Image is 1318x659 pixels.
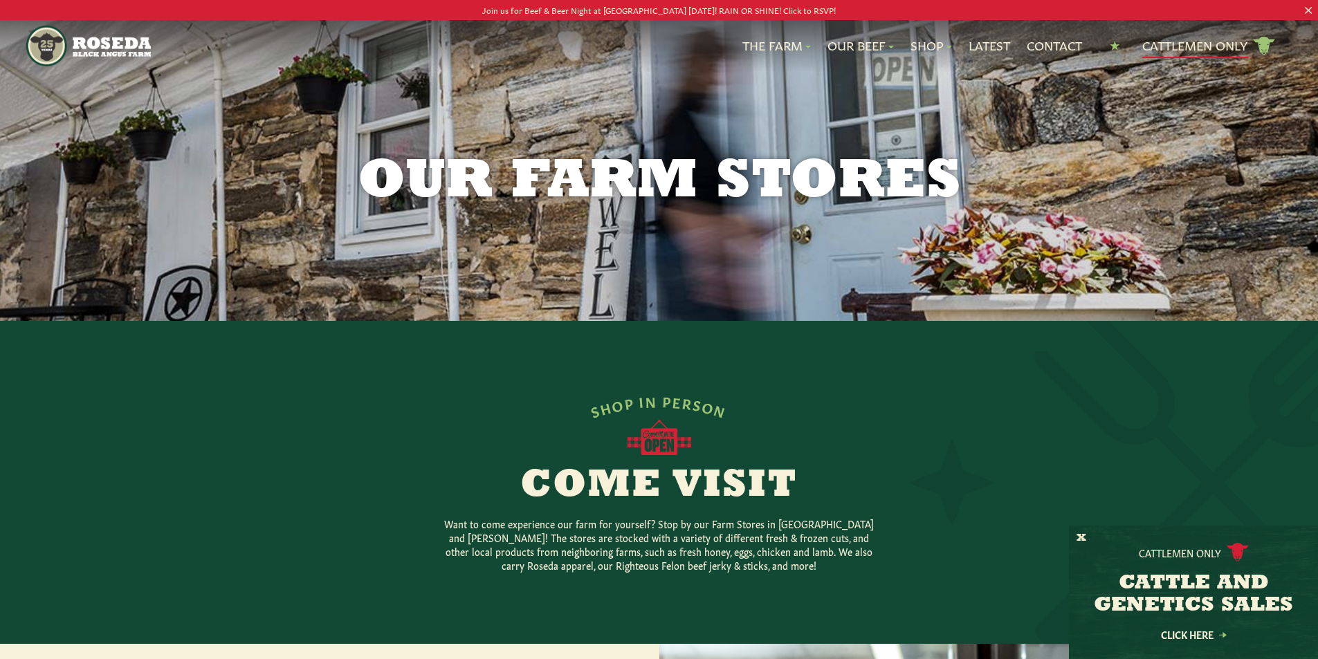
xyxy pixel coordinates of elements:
nav: Main Navigation [26,20,1292,72]
span: P [662,393,672,409]
span: P [623,394,635,411]
span: O [701,398,717,416]
span: S [589,402,602,419]
h2: Come Visit [394,467,925,505]
a: Latest [969,37,1010,55]
div: SHOP IN PERSON [589,393,729,419]
span: H [598,398,614,416]
h1: Our Farm Stores [305,155,1014,210]
a: Our Beef [827,37,894,55]
p: Cattlemen Only [1139,546,1221,559]
a: The Farm [742,37,811,55]
p: Join us for Beef & Beer Night at [GEOGRAPHIC_DATA] [DATE]! RAIN OR SHINE! Click to RSVP! [66,3,1252,17]
button: X [1077,531,1086,546]
span: N [645,393,657,409]
span: O [611,396,626,413]
a: Cattlemen Only [1142,34,1275,58]
span: I [639,393,646,409]
span: N [713,401,729,419]
a: Contact [1027,37,1082,55]
span: R [681,394,694,411]
img: cattle-icon.svg [1227,543,1249,561]
a: Click Here [1131,630,1256,639]
span: E [672,393,683,409]
p: Want to come experience our farm for yourself? Stop by our Farm Stores in [GEOGRAPHIC_DATA] and [... [438,517,881,572]
img: https://roseda.com/wp-content/uploads/2021/05/roseda-25-header.png [26,26,150,66]
h3: CATTLE AND GENETICS SALES [1086,573,1301,617]
span: S [692,396,704,412]
a: Shop [910,37,952,55]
